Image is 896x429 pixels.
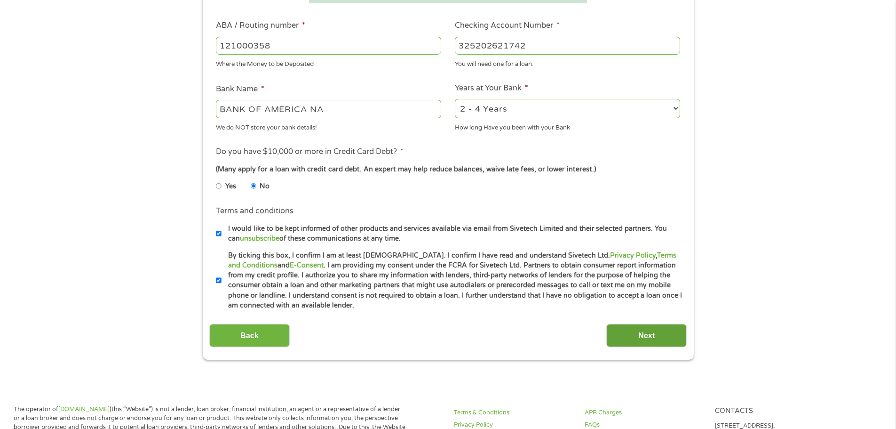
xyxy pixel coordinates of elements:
[222,251,683,311] label: By ticking this box, I confirm I am at least [DEMOGRAPHIC_DATA]. I confirm I have read and unders...
[455,120,680,132] div: How long Have you been with your Bank
[455,83,528,93] label: Years at Your Bank
[216,37,441,55] input: 263177916
[610,251,656,259] a: Privacy Policy
[290,261,324,269] a: E-Consent
[454,408,573,417] a: Terms & Conditions
[216,84,264,94] label: Bank Name
[606,324,687,347] input: Next
[216,147,404,157] label: Do you have $10,000 or more in Credit Card Debt?
[216,57,441,69] div: Where the Money to be Deposited
[216,206,293,216] label: Terms and conditions
[209,324,290,347] input: Back
[455,37,680,55] input: 345634636
[260,181,270,192] label: No
[216,120,441,132] div: We do NOT store your bank details!
[58,405,110,413] a: [DOMAIN_NAME]
[222,224,683,244] label: I would like to be kept informed of other products and services available via email from Sivetech...
[216,21,305,31] label: ABA / Routing number
[455,57,680,69] div: You will need one for a loan.
[455,21,560,31] label: Checking Account Number
[715,407,834,416] h4: Contacts
[225,181,236,192] label: Yes
[216,164,680,175] div: (Many apply for a loan with credit card debt. An expert may help reduce balances, waive late fees...
[228,251,676,269] a: Terms and Conditions
[240,235,279,243] a: unsubscribe
[585,408,704,417] a: APR Charges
